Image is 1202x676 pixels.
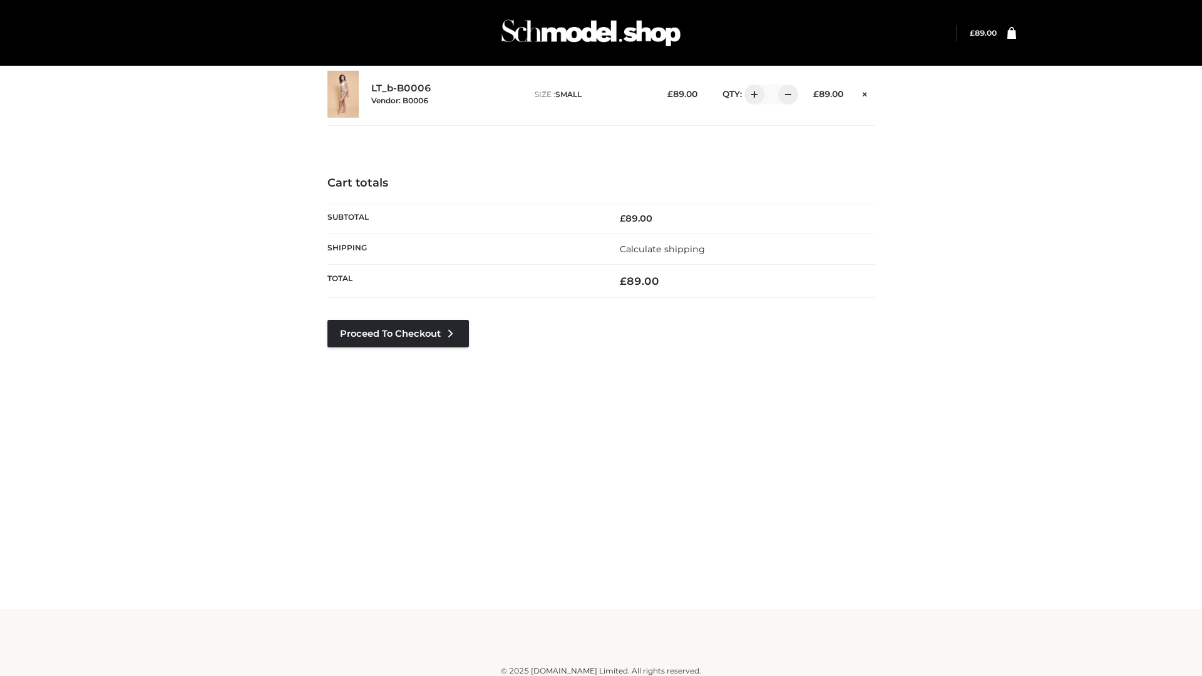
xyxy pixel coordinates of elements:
bdi: 89.00 [620,275,659,287]
a: £89.00 [970,28,997,38]
span: £ [620,213,625,224]
h4: Cart totals [327,177,875,190]
a: LT_b-B0006 [371,83,431,95]
bdi: 89.00 [667,89,697,99]
bdi: 89.00 [620,213,652,224]
span: £ [620,275,627,287]
span: £ [970,28,975,38]
span: £ [667,89,673,99]
img: Schmodel Admin 964 [497,8,685,58]
div: QTY: [710,84,794,105]
p: size : [535,89,648,100]
img: LT_b-B0006 - SMALL [327,71,359,118]
a: Remove this item [856,84,875,101]
th: Shipping [327,233,601,264]
span: SMALL [555,90,582,99]
small: Vendor: B0006 [371,96,428,105]
a: Calculate shipping [620,243,705,255]
bdi: 89.00 [813,89,843,99]
span: £ [813,89,819,99]
th: Subtotal [327,203,601,233]
th: Total [327,265,601,298]
bdi: 89.00 [970,28,997,38]
a: Proceed to Checkout [327,320,469,347]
